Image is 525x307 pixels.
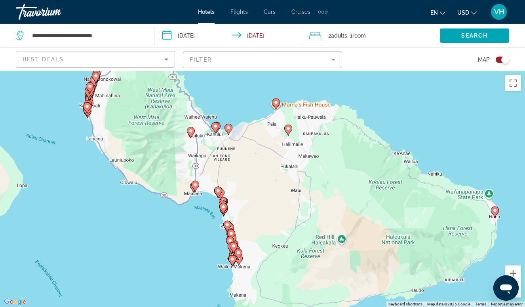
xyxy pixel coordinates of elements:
[440,28,509,43] button: Search
[2,297,28,307] a: Open this area in Google Maps (opens a new window)
[430,9,438,16] span: en
[388,301,422,307] button: Keyboard shortcuts
[491,302,523,306] a: Report a map error
[478,54,490,65] span: Map
[154,24,301,47] button: Check-in date: Sep 21, 2025 Check-out date: Sep 25, 2025
[505,75,521,91] button: Toggle fullscreen view
[23,55,168,64] mat-select: Sort by
[264,9,276,15] a: Cars
[475,302,486,306] a: Terms (opens in new tab)
[457,7,477,18] button: Change currency
[352,32,366,39] span: Room
[427,302,470,306] span: Map data ©2025 Google
[347,30,366,41] span: , 1
[430,7,445,18] button: Change language
[318,6,327,18] button: Extra navigation items
[328,30,347,41] span: 2
[301,24,440,47] button: Travelers: 2 adults, 0 children
[198,9,215,15] a: Hotels
[490,56,509,63] button: Toggle map
[2,297,28,307] img: Google
[183,51,342,68] button: Filter
[291,9,310,15] a: Cruises
[16,2,95,22] a: Travorium
[230,9,248,15] a: Flights
[331,32,347,39] span: Adults
[457,9,469,16] span: USD
[461,32,488,39] span: Search
[493,275,519,301] iframe: Button to launch messaging window
[489,4,509,20] button: User Menu
[505,265,521,281] button: Zoom in
[494,8,504,16] span: VH
[23,56,64,63] span: Best Deals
